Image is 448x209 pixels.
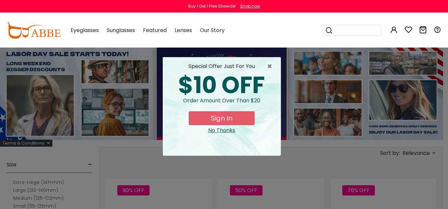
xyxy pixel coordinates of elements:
div: Buy 1 Get 1 Free Sitewide! [188,3,236,9]
div: special offer just for you [168,62,275,70]
span: Our Story [200,26,225,34]
div: Shop now [240,3,260,9]
span: × [267,62,275,70]
span: Featured [143,26,167,34]
img: abbeglasses.com [7,22,61,39]
a: Shop now [237,3,260,9]
div: Order amount over than $20 [168,97,275,111]
span: Sunglasses [107,26,135,34]
div: $10 OFF [168,74,275,97]
div: Close [168,126,275,134]
button: Sign In [189,111,255,125]
span: Lenses [175,26,192,34]
span: Eyeglasses [70,26,99,34]
button: Close [267,62,275,70]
